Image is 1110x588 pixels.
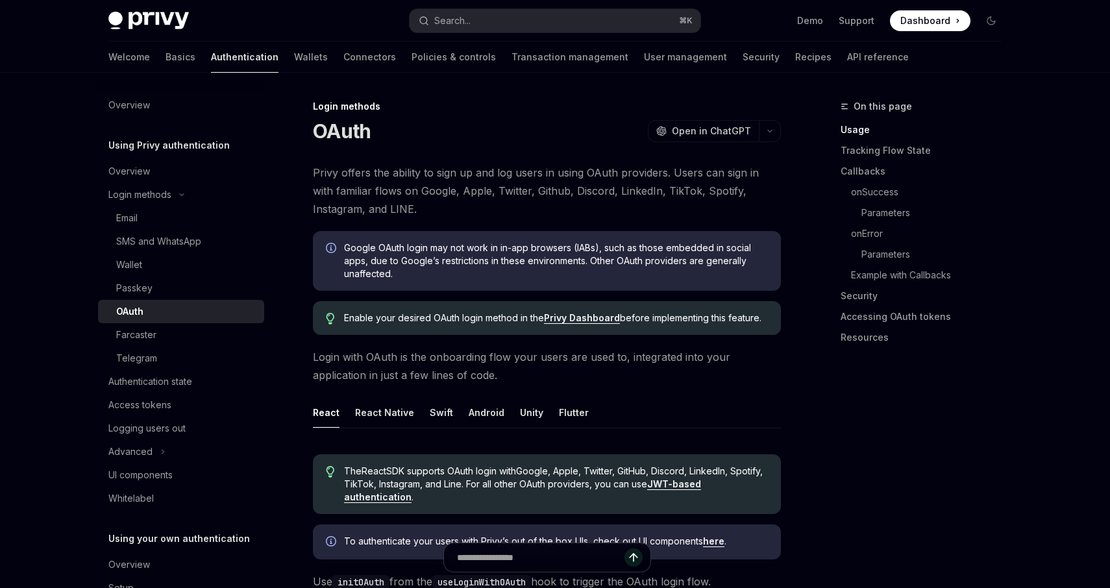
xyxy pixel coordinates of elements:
div: Login methods [108,187,171,202]
span: Google OAuth login may not work in in-app browsers (IABs), such as those embedded in social apps,... [344,241,768,280]
button: Send message [624,548,643,567]
a: Usage [841,119,1012,140]
button: Toggle Advanced section [98,440,264,463]
a: Transaction management [512,42,628,73]
a: Tracking Flow State [841,140,1012,161]
a: Parameters [841,244,1012,265]
button: Open in ChatGPT [648,120,759,142]
div: Whitelabel [108,491,154,506]
a: SMS and WhatsApp [98,230,264,253]
a: Parameters [841,202,1012,223]
svg: Info [326,243,339,256]
a: Example with Callbacks [841,265,1012,286]
div: Wallet [116,257,142,273]
button: Open search [410,9,700,32]
a: Support [839,14,874,27]
div: OAuth [116,304,143,319]
span: Open in ChatGPT [672,125,751,138]
div: Email [116,210,138,226]
a: Wallet [98,253,264,276]
div: React [313,397,339,428]
h1: OAuth [313,119,371,143]
a: Callbacks [841,161,1012,182]
svg: Info [326,536,339,549]
span: To authenticate your users with Privy’s out of the box UIs, check out UI components . [344,535,768,548]
a: Connectors [343,42,396,73]
a: User management [644,42,727,73]
a: Recipes [795,42,832,73]
a: Email [98,206,264,230]
span: Dashboard [900,14,950,27]
a: Authentication [211,42,278,73]
a: Demo [797,14,823,27]
span: On this page [854,99,912,114]
a: Authentication state [98,370,264,393]
a: Welcome [108,42,150,73]
a: Logging users out [98,417,264,440]
div: React Native [355,397,414,428]
a: API reference [847,42,909,73]
a: Resources [841,327,1012,348]
a: Overview [98,553,264,576]
div: Telegram [116,350,157,366]
div: Flutter [559,397,589,428]
div: Android [469,397,504,428]
div: Access tokens [108,397,171,413]
span: Privy offers the ability to sign up and log users in using OAuth providers. Users can sign in wit... [313,164,781,218]
div: SMS and WhatsApp [116,234,201,249]
svg: Tip [326,313,335,325]
img: dark logo [108,12,189,30]
a: Farcaster [98,323,264,347]
a: Dashboard [890,10,970,31]
a: here [703,535,724,547]
div: Login methods [313,100,781,113]
a: onError [841,223,1012,244]
span: Enable your desired OAuth login method in the before implementing this feature. [344,312,768,325]
div: Passkey [116,280,153,296]
a: Privy Dashboard [544,312,620,324]
a: Accessing OAuth tokens [841,306,1012,327]
div: Search... [434,13,471,29]
a: Overview [98,160,264,183]
input: Ask a question... [457,543,624,572]
a: Security [841,286,1012,306]
a: Passkey [98,276,264,300]
a: Overview [98,93,264,117]
span: ⌘ K [679,16,693,26]
a: OAuth [98,300,264,323]
h5: Using your own authentication [108,531,250,546]
a: Security [743,42,780,73]
button: Toggle Login methods section [98,183,264,206]
a: Telegram [98,347,264,370]
a: Wallets [294,42,328,73]
div: Overview [108,557,150,572]
div: Swift [430,397,453,428]
a: UI components [98,463,264,487]
span: The React SDK supports OAuth login with Google, Apple, Twitter, GitHub, Discord, LinkedIn, Spotif... [344,465,768,504]
a: Whitelabel [98,487,264,510]
button: Toggle dark mode [981,10,1002,31]
div: Overview [108,97,150,113]
div: Advanced [108,444,153,459]
svg: Tip [326,466,335,478]
a: Basics [166,42,195,73]
div: UI components [108,467,173,483]
span: Login with OAuth is the onboarding flow your users are used to, integrated into your application ... [313,348,781,384]
a: Access tokens [98,393,264,417]
h5: Using Privy authentication [108,138,230,153]
a: Policies & controls [412,42,496,73]
div: Authentication state [108,374,192,389]
div: Farcaster [116,327,156,343]
div: Unity [520,397,543,428]
div: Logging users out [108,421,186,436]
a: onSuccess [841,182,1012,202]
div: Overview [108,164,150,179]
